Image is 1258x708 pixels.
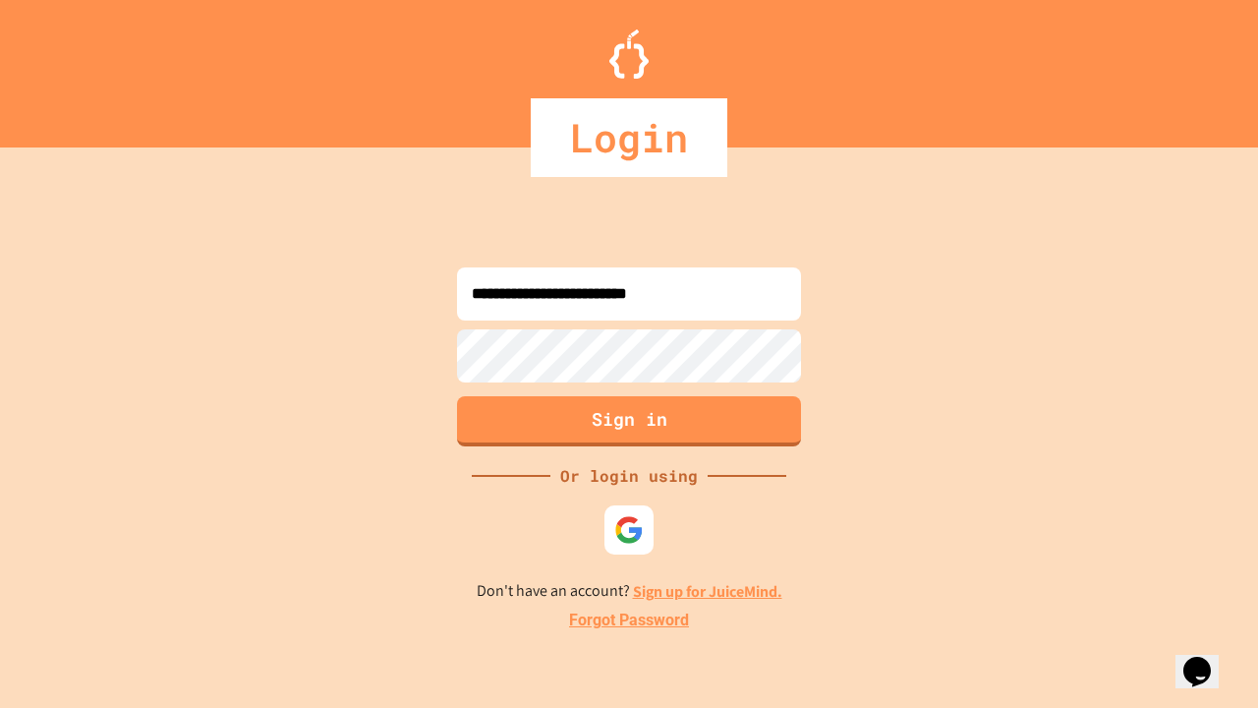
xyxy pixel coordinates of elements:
img: google-icon.svg [614,515,644,545]
div: Or login using [550,464,708,488]
button: Sign in [457,396,801,446]
p: Don't have an account? [477,579,782,604]
a: Forgot Password [569,609,689,632]
a: Sign up for JuiceMind. [633,581,782,602]
iframe: chat widget [1175,629,1238,688]
div: Login [531,98,727,177]
img: Logo.svg [609,29,649,79]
